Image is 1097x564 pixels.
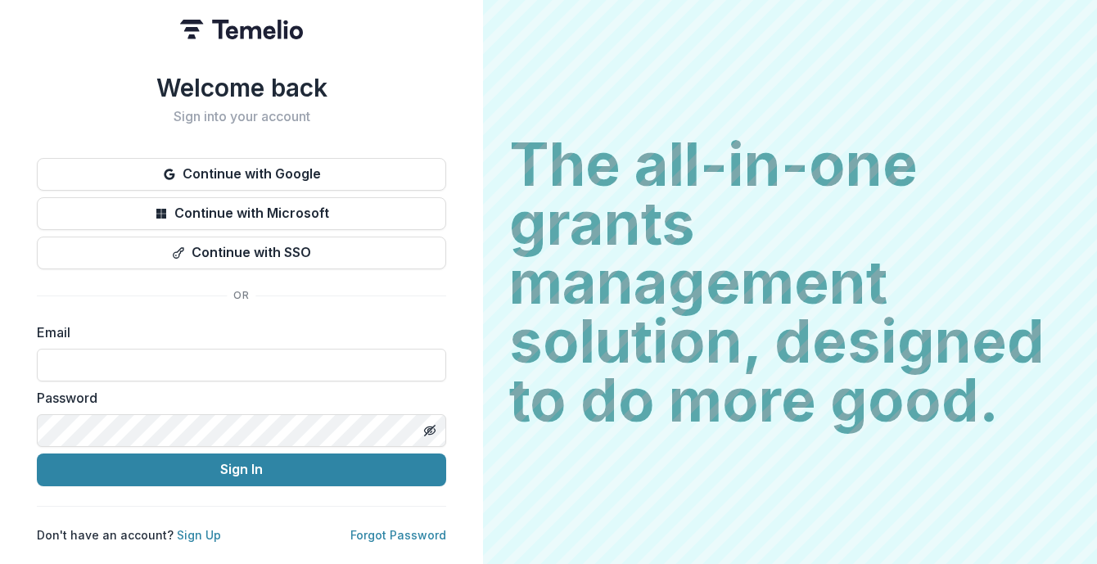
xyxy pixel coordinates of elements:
button: Continue with Microsoft [37,197,446,230]
button: Continue with Google [37,158,446,191]
button: Continue with SSO [37,237,446,269]
button: Sign In [37,453,446,486]
label: Password [37,388,436,408]
button: Toggle password visibility [417,417,443,444]
h2: Sign into your account [37,109,446,124]
img: Temelio [180,20,303,39]
label: Email [37,323,436,342]
h1: Welcome back [37,73,446,102]
p: Don't have an account? [37,526,221,544]
a: Sign Up [177,528,221,542]
a: Forgot Password [350,528,446,542]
